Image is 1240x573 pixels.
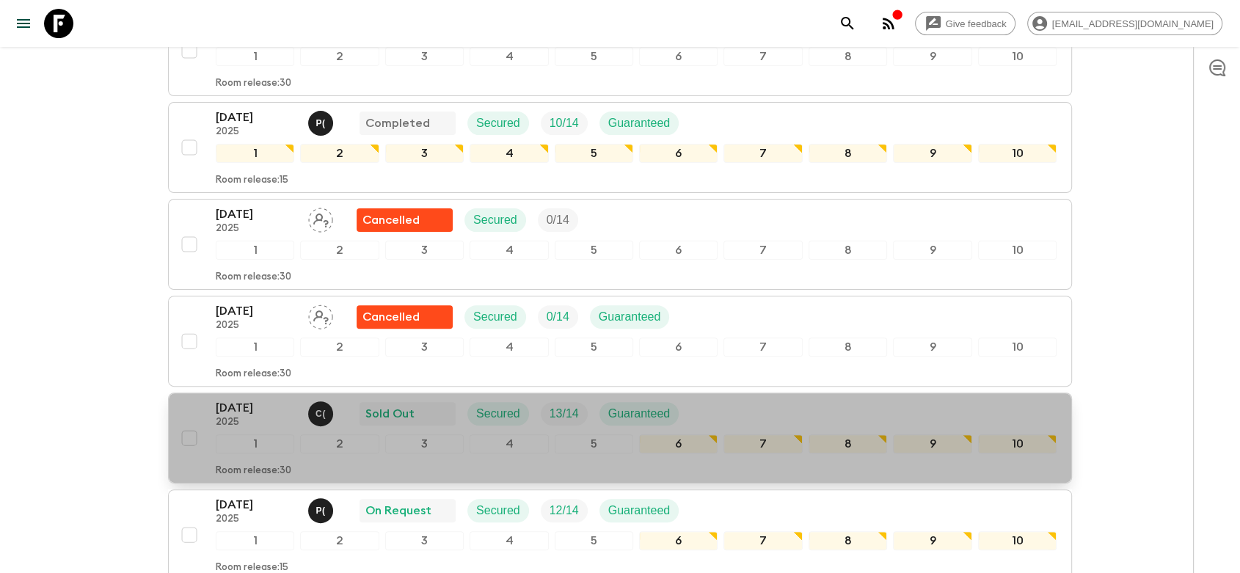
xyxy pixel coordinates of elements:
[476,114,520,132] p: Secured
[470,531,548,550] div: 4
[723,47,802,66] div: 7
[308,498,336,523] button: P(
[365,114,430,132] p: Completed
[893,434,971,453] div: 9
[470,434,548,453] div: 4
[723,241,802,260] div: 7
[470,241,548,260] div: 4
[300,434,379,453] div: 2
[915,12,1015,35] a: Give feedback
[547,211,569,229] p: 0 / 14
[308,503,336,514] span: Pooky (Thanaphan) Kerdyoo
[639,337,718,357] div: 6
[1044,18,1222,29] span: [EMAIL_ADDRESS][DOMAIN_NAME]
[308,406,336,417] span: Can (Jeerawut) Mapromjai
[357,305,453,329] div: Flash Pack cancellation
[300,241,379,260] div: 2
[476,502,520,519] p: Secured
[978,337,1057,357] div: 10
[300,47,379,66] div: 2
[608,502,671,519] p: Guaranteed
[470,144,548,163] div: 4
[809,434,887,453] div: 8
[216,241,294,260] div: 1
[809,531,887,550] div: 8
[365,405,415,423] p: Sold Out
[216,302,296,320] p: [DATE]
[541,402,588,426] div: Trip Fill
[639,434,718,453] div: 6
[608,405,671,423] p: Guaranteed
[216,514,296,525] p: 2025
[168,199,1072,290] button: [DATE]2025Assign pack leaderFlash Pack cancellationSecuredTrip Fill12345678910Room release:30
[216,368,291,380] p: Room release: 30
[473,308,517,326] p: Secured
[599,308,661,326] p: Guaranteed
[639,241,718,260] div: 6
[362,211,420,229] p: Cancelled
[639,47,718,66] div: 6
[216,465,291,477] p: Room release: 30
[385,144,464,163] div: 3
[1027,12,1222,35] div: [EMAIL_ADDRESS][DOMAIN_NAME]
[216,126,296,138] p: 2025
[385,434,464,453] div: 3
[464,208,526,232] div: Secured
[464,305,526,329] div: Secured
[216,78,291,90] p: Room release: 30
[467,402,529,426] div: Secured
[538,208,578,232] div: Trip Fill
[555,47,633,66] div: 5
[550,405,579,423] p: 13 / 14
[216,271,291,283] p: Room release: 30
[300,144,379,163] div: 2
[216,320,296,332] p: 2025
[385,337,464,357] div: 3
[216,175,288,186] p: Room release: 15
[308,309,333,321] span: Assign pack leader
[473,211,517,229] p: Secured
[216,434,294,453] div: 1
[538,305,578,329] div: Trip Fill
[723,434,802,453] div: 7
[893,144,971,163] div: 9
[809,241,887,260] div: 8
[541,499,588,522] div: Trip Fill
[550,114,579,132] p: 10 / 14
[608,114,671,132] p: Guaranteed
[639,531,718,550] div: 6
[308,401,336,426] button: C(
[833,9,862,38] button: search adventures
[550,502,579,519] p: 12 / 14
[216,496,296,514] p: [DATE]
[216,337,294,357] div: 1
[809,144,887,163] div: 8
[216,47,294,66] div: 1
[541,112,588,135] div: Trip Fill
[555,337,633,357] div: 5
[168,102,1072,193] button: [DATE]2025Pooky (Thanaphan) KerdyooCompletedSecuredTrip FillGuaranteed12345678910Room release:15
[893,531,971,550] div: 9
[385,47,464,66] div: 3
[168,5,1072,96] button: [DATE]2025Assign pack leaderFlash Pack cancellationSecuredTrip Fill12345678910Room release:30
[723,337,802,357] div: 7
[978,241,1057,260] div: 10
[893,241,971,260] div: 9
[216,144,294,163] div: 1
[216,109,296,126] p: [DATE]
[893,47,971,66] div: 9
[467,499,529,522] div: Secured
[978,531,1057,550] div: 10
[809,337,887,357] div: 8
[809,47,887,66] div: 8
[555,434,633,453] div: 5
[470,337,548,357] div: 4
[547,308,569,326] p: 0 / 14
[893,337,971,357] div: 9
[467,112,529,135] div: Secured
[365,502,431,519] p: On Request
[308,115,336,127] span: Pooky (Thanaphan) Kerdyoo
[938,18,1015,29] span: Give feedback
[555,144,633,163] div: 5
[362,308,420,326] p: Cancelled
